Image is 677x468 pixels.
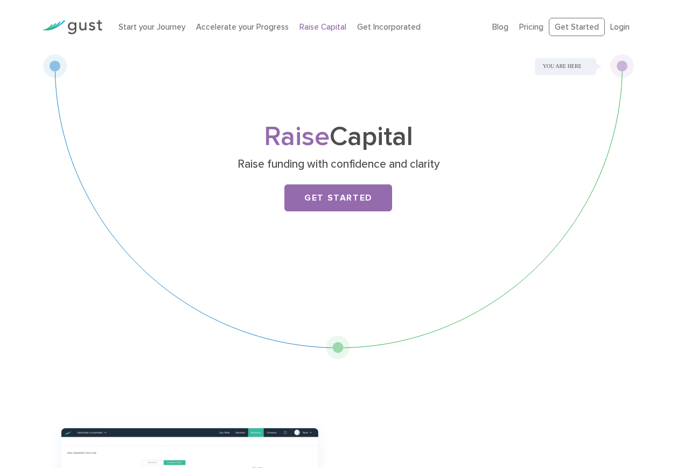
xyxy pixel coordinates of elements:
a: Accelerate your Progress [196,22,289,32]
a: Start your Journey [118,22,185,32]
a: Get Started [549,18,605,37]
a: Raise Capital [299,22,346,32]
span: Raise [264,121,330,153]
a: Get Started [284,184,392,211]
a: Get Incorporated [357,22,421,32]
h1: Capital [125,125,551,149]
img: Gust Logo [42,20,102,35]
a: Login [610,22,630,32]
a: Pricing [519,22,543,32]
a: Blog [492,22,508,32]
p: Raise funding with confidence and clarity [130,157,547,172]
